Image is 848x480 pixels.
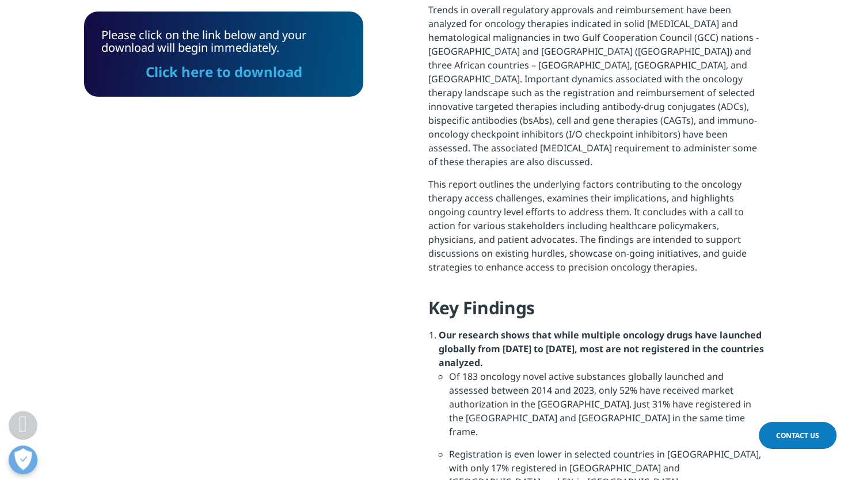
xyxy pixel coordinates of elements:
li: Of 183 oncology novel active substances globally launched and assessed between 2014 and 2023, onl... [449,369,764,447]
a: Click here to download [146,62,302,81]
a: Contact Us [759,422,836,449]
p: Trends in overall regulatory approvals and reimbursement have been analyzed for oncology therapie... [428,3,764,177]
strong: Our research shows that while multiple oncology drugs have launched globally from [DATE] to [DATE... [439,329,764,369]
div: Please click on the link below and your download will begin immediately. [101,29,346,79]
button: Open Preferences [9,445,37,474]
h4: Key Findings [428,296,764,328]
p: This report outlines the underlying factors contributing to the oncology therapy access challenge... [428,177,764,283]
span: Contact Us [776,431,819,440]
